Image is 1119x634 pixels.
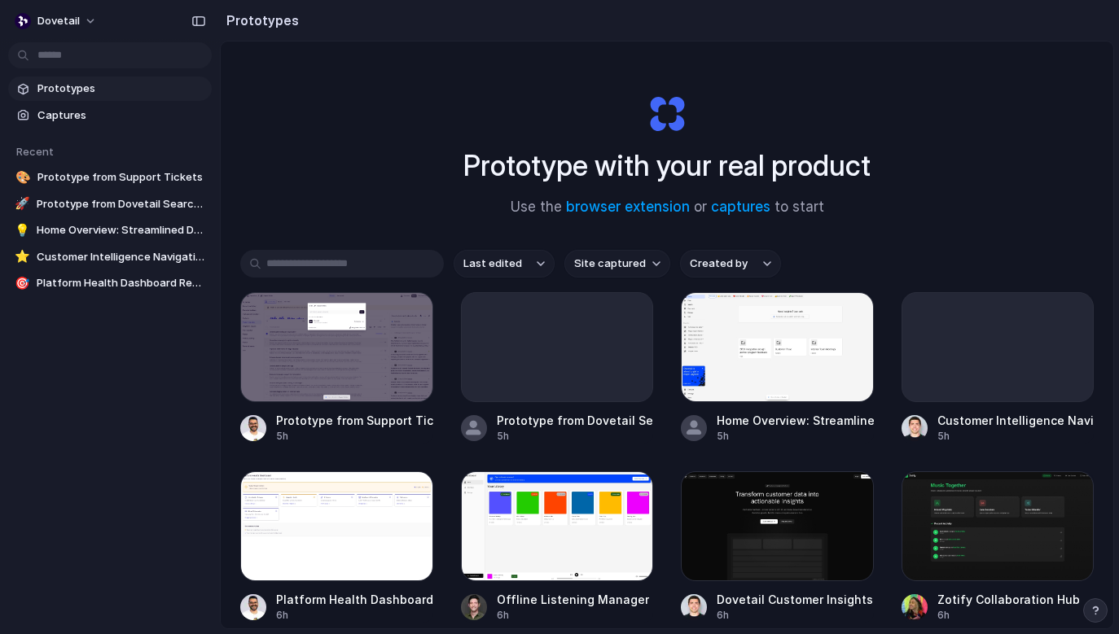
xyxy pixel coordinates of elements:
[276,429,433,444] div: 5h
[497,429,654,444] div: 5h
[8,192,212,216] a: 🚀Prototype from Dovetail Search Results
[37,107,205,124] span: Captures
[220,11,299,30] h2: Prototypes
[8,271,212,295] a: 🎯Platform Health Dashboard Redesign
[717,412,874,429] div: Home Overview: Streamlined Dashboard
[497,591,649,608] div: Offline Listening Manager
[902,292,1095,444] a: Customer Intelligence Navigation Enhancements5h
[15,169,31,186] div: 🎨
[463,256,522,272] span: Last edited
[276,608,433,623] div: 6h
[8,8,105,34] button: dovetail
[690,256,748,272] span: Created by
[8,218,212,243] a: 💡Home Overview: Streamlined Dashboard
[680,250,781,278] button: Created by
[937,412,1095,429] div: Customer Intelligence Navigation Enhancements
[37,81,205,97] span: Prototypes
[37,13,80,29] span: dovetail
[937,429,1095,444] div: 5h
[15,275,30,291] div: 🎯
[240,471,433,623] a: Platform Health Dashboard RedesignPlatform Health Dashboard Redesign6h
[902,471,1095,623] a: Zotify Collaboration HubZotify Collaboration Hub6h
[681,292,874,444] a: Home Overview: Streamlined DashboardHome Overview: Streamlined Dashboard5h
[564,250,670,278] button: Site captured
[37,196,205,212] span: Prototype from Dovetail Search Results
[717,591,874,608] div: Dovetail Customer Insights Homepage
[15,196,30,212] div: 🚀
[37,275,205,291] span: Platform Health Dashboard Redesign
[461,471,654,623] a: Offline Listening ManagerOffline Listening Manager6h
[15,249,30,265] div: ⭐
[463,144,871,187] h1: Prototype with your real product
[8,165,212,190] a: 🎨Prototype from Support Tickets
[8,103,212,128] a: Captures
[717,608,874,623] div: 6h
[240,292,433,444] a: Prototype from Support TicketsPrototype from Support Tickets5h
[37,249,205,265] span: Customer Intelligence Navigation Enhancements
[681,471,874,623] a: Dovetail Customer Insights HomepageDovetail Customer Insights Homepage6h
[8,77,212,101] a: Prototypes
[937,608,1080,623] div: 6h
[8,245,212,269] a: ⭐Customer Intelligence Navigation Enhancements
[461,292,654,444] a: Prototype from Dovetail Search Results5h
[937,591,1080,608] div: Zotify Collaboration Hub
[497,608,649,623] div: 6h
[15,222,30,238] div: 💡
[37,222,205,238] span: Home Overview: Streamlined Dashboard
[717,429,874,444] div: 5h
[276,591,433,608] div: Platform Health Dashboard Redesign
[37,169,205,186] span: Prototype from Support Tickets
[711,199,770,215] a: captures
[497,412,654,429] div: Prototype from Dovetail Search Results
[276,412,433,429] div: Prototype from Support Tickets
[574,256,646,272] span: Site captured
[511,197,824,218] span: Use the or to start
[566,199,690,215] a: browser extension
[16,145,54,158] span: Recent
[454,250,555,278] button: Last edited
